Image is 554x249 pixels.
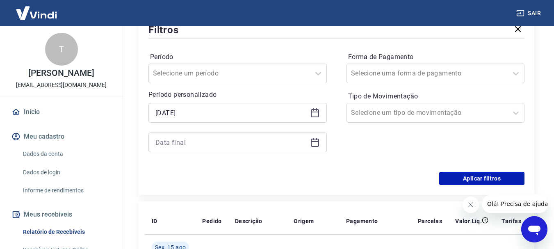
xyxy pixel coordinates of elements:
[152,217,157,225] p: ID
[20,224,113,240] a: Relatório de Recebíveis
[348,91,523,101] label: Tipo de Movimentação
[418,217,442,225] p: Parcelas
[20,182,113,199] a: Informe de rendimentos
[148,23,179,37] h5: Filtros
[45,33,78,66] div: T
[5,6,69,12] span: Olá! Precisa de ajuda?
[20,146,113,162] a: Dados da conta
[148,90,327,100] p: Período personalizado
[20,164,113,181] a: Dados de login
[16,81,107,89] p: [EMAIL_ADDRESS][DOMAIN_NAME]
[202,217,221,225] p: Pedido
[502,217,521,225] p: Tarifas
[235,217,262,225] p: Descrição
[515,6,544,21] button: Sair
[455,217,482,225] p: Valor Líq.
[482,195,547,213] iframe: Mensagem da empresa
[155,107,307,119] input: Data inicial
[10,206,113,224] button: Meus recebíveis
[150,52,325,62] label: Período
[294,217,314,225] p: Origem
[10,128,113,146] button: Meu cadastro
[521,216,547,242] iframe: Botão para abrir a janela de mensagens
[439,172,524,185] button: Aplicar filtros
[10,0,63,25] img: Vindi
[155,136,307,148] input: Data final
[346,217,378,225] p: Pagamento
[348,52,523,62] label: Forma de Pagamento
[28,69,94,78] p: [PERSON_NAME]
[10,103,113,121] a: Início
[463,196,479,213] iframe: Fechar mensagem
